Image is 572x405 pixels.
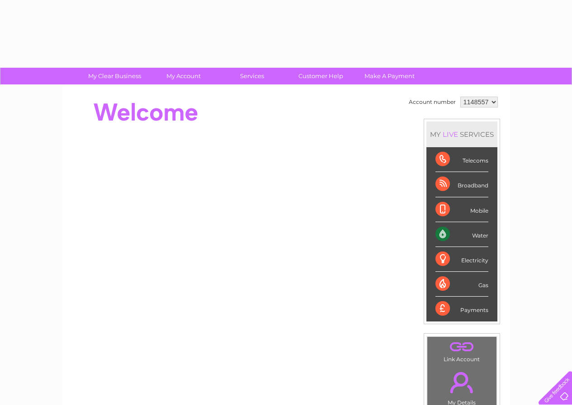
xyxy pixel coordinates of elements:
[426,121,497,147] div: MY SERVICES
[407,94,458,110] td: Account number
[284,68,358,84] a: Customer Help
[146,68,221,84] a: My Account
[435,297,488,321] div: Payments
[435,147,488,172] div: Telecoms
[352,68,427,84] a: Make A Payment
[427,336,497,365] td: Link Account
[435,172,488,197] div: Broadband
[435,272,488,297] div: Gas
[435,222,488,247] div: Water
[435,197,488,222] div: Mobile
[77,68,152,84] a: My Clear Business
[441,130,460,139] div: LIVE
[430,367,494,398] a: .
[215,68,289,84] a: Services
[435,247,488,272] div: Electricity
[430,339,494,355] a: .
